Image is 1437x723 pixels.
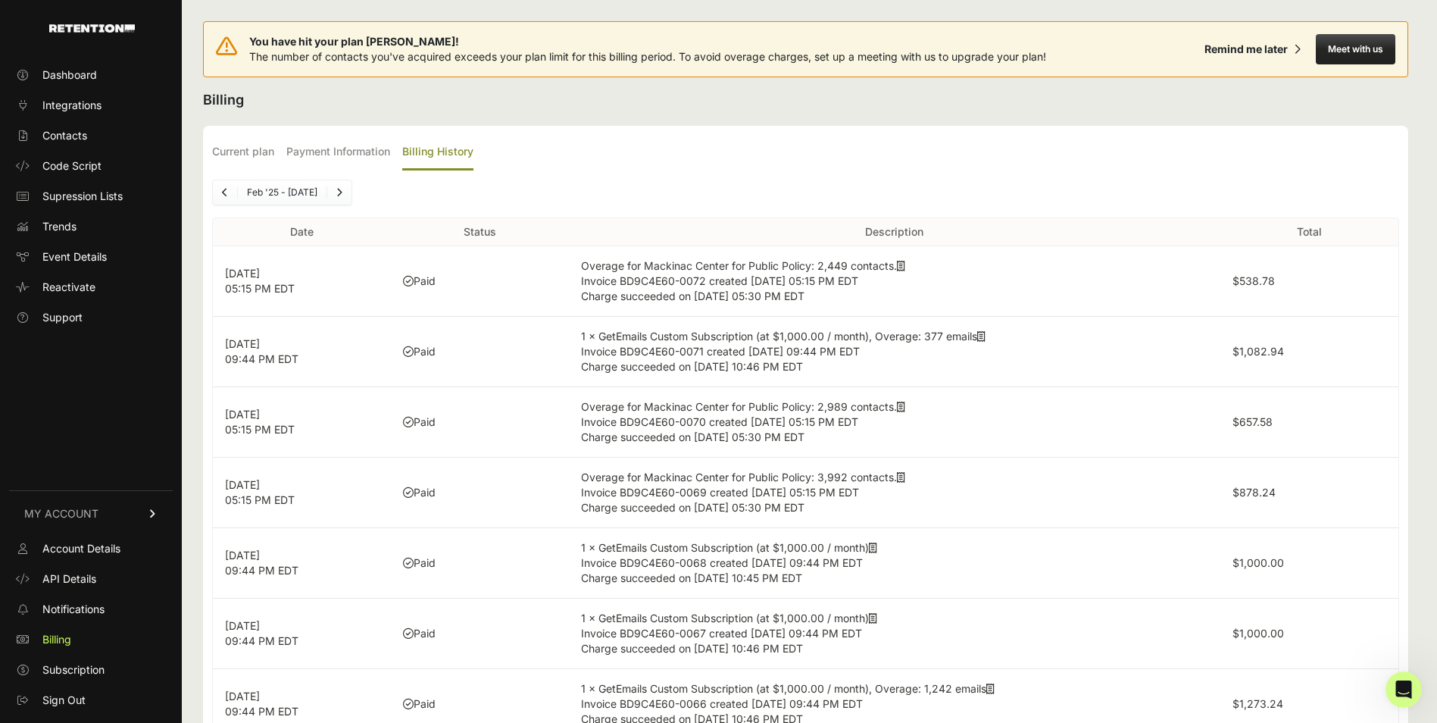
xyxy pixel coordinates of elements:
[569,387,1221,458] td: Overage for Mackinac Center for Public Policy: 2,989 contacts.
[581,556,863,569] span: Invoice BD9C4E60-0068 created [DATE] 09:44 PM EDT
[569,246,1221,317] td: Overage for Mackinac Center for Public Policy: 2,449 contacts.
[225,336,379,367] p: [DATE] 09:44 PM EDT
[9,597,173,621] a: Notifications
[9,245,173,269] a: Event Details
[42,128,87,143] span: Contacts
[391,317,569,387] td: Paid
[391,599,569,669] td: Paid
[327,180,351,205] a: Next
[42,67,97,83] span: Dashboard
[391,246,569,317] td: Paid
[9,184,173,208] a: Supression Lists
[9,567,173,591] a: API Details
[391,528,569,599] td: Paid
[42,662,105,678] span: Subscription
[1385,671,1422,708] iframe: Intercom live chat
[581,697,863,710] span: Invoice BD9C4E60-0066 created [DATE] 09:44 PM EDT
[9,93,173,117] a: Integrations
[9,214,173,239] a: Trends
[9,688,173,712] a: Sign Out
[9,154,173,178] a: Code Script
[1232,486,1276,499] label: $878.24
[42,98,102,113] span: Integrations
[569,458,1221,528] td: Overage for Mackinac Center for Public Policy: 3,992 contacts.
[212,135,274,171] label: Current plan
[569,528,1221,599] td: 1 × GetEmails Custom Subscription (at $1,000.00 / month)
[286,135,390,171] label: Payment Information
[569,599,1221,669] td: 1 × GetEmails Custom Subscription (at $1,000.00 / month)
[42,602,105,617] span: Notifications
[9,628,173,652] a: Billing
[42,310,83,325] span: Support
[569,317,1221,387] td: 1 × GetEmails Custom Subscription (at $1,000.00 / month), Overage: 377 emails
[581,571,802,584] span: Charge succeeded on [DATE] 10:45 PM EDT
[1316,34,1395,64] button: Meet with us
[1220,218,1398,246] th: Total
[42,693,86,708] span: Sign Out
[1232,627,1284,640] label: $1,000.00
[213,180,237,205] a: Previous
[42,158,102,174] span: Code Script
[42,280,95,295] span: Reactivate
[9,305,173,330] a: Support
[42,249,107,264] span: Event Details
[225,477,379,508] p: [DATE] 05:15 PM EDT
[1232,556,1284,569] label: $1,000.00
[237,186,326,199] li: Feb '25 - [DATE]
[391,218,569,246] th: Status
[581,345,860,358] span: Invoice BD9C4E60-0071 created [DATE] 09:44 PM EDT
[581,290,804,302] span: Charge succeeded on [DATE] 05:30 PM EDT
[49,24,135,33] img: Retention.com
[249,34,1046,49] span: You have hit your plan [PERSON_NAME]!
[581,415,858,428] span: Invoice BD9C4E60-0070 created [DATE] 05:15 PM EDT
[581,486,859,499] span: Invoice BD9C4E60-0069 created [DATE] 05:15 PM EDT
[1232,274,1275,287] label: $538.78
[402,135,473,171] label: Billing History
[203,89,1408,111] h2: Billing
[225,618,379,649] p: [DATE] 09:44 PM EDT
[9,658,173,682] a: Subscription
[1232,345,1284,358] label: $1,082.94
[225,689,379,719] p: [DATE] 09:44 PM EDT
[9,275,173,299] a: Reactivate
[1232,415,1273,428] label: $657.58
[42,219,77,234] span: Trends
[581,627,862,640] span: Invoice BD9C4E60-0067 created [DATE] 09:44 PM EDT
[569,218,1221,246] th: Description
[581,642,803,655] span: Charge succeeded on [DATE] 10:46 PM EDT
[1198,36,1307,63] button: Remind me later
[9,490,173,537] a: MY ACCOUNT
[581,501,804,514] span: Charge succeeded on [DATE] 05:30 PM EDT
[391,387,569,458] td: Paid
[42,189,123,204] span: Supression Lists
[581,274,858,287] span: Invoice BD9C4E60-0072 created [DATE] 05:15 PM EDT
[1232,697,1283,710] label: $1,273.24
[1204,42,1288,57] div: Remind me later
[581,360,803,373] span: Charge succeeded on [DATE] 10:46 PM EDT
[249,50,1046,63] span: The number of contacts you've acquired exceeds your plan limit for this billing period. To avoid ...
[391,458,569,528] td: Paid
[581,430,804,443] span: Charge succeeded on [DATE] 05:30 PM EDT
[42,571,96,587] span: API Details
[213,218,391,246] th: Date
[225,266,379,296] p: [DATE] 05:15 PM EDT
[42,541,120,556] span: Account Details
[225,548,379,578] p: [DATE] 09:44 PM EDT
[42,632,71,647] span: Billing
[24,506,98,521] span: MY ACCOUNT
[225,407,379,437] p: [DATE] 05:15 PM EDT
[9,537,173,561] a: Account Details
[9,124,173,148] a: Contacts
[9,63,173,87] a: Dashboard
